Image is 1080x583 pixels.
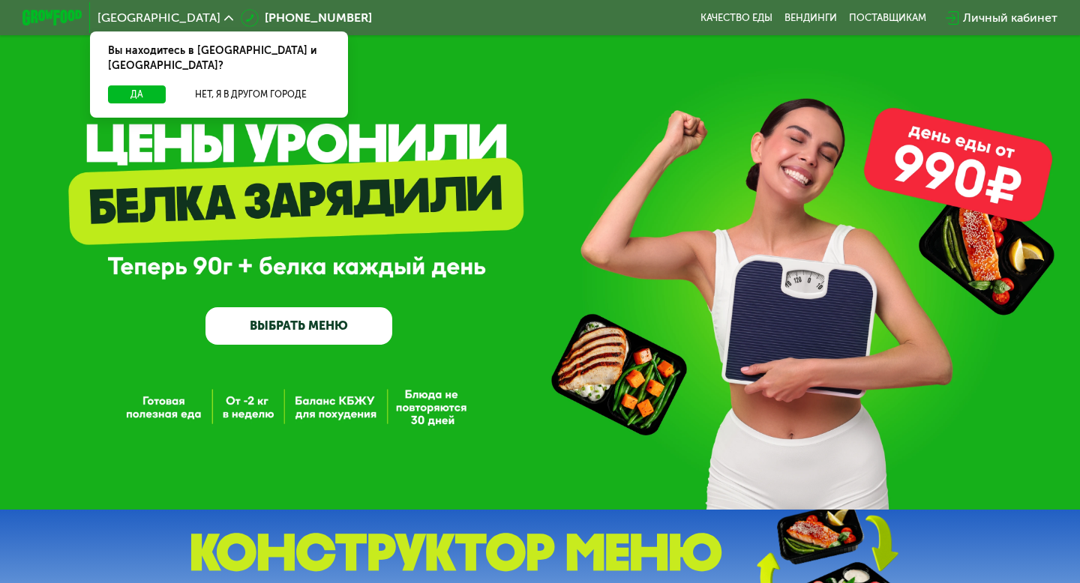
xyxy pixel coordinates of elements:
a: Качество еды [700,12,772,24]
a: [PHONE_NUMBER] [241,9,372,27]
div: Личный кабинет [963,9,1057,27]
button: Нет, я в другом городе [172,85,330,103]
a: Вендинги [784,12,837,24]
a: ВЫБРАТЬ МЕНЮ [205,307,392,345]
button: Да [108,85,166,103]
div: Вы находитесь в [GEOGRAPHIC_DATA] и [GEOGRAPHIC_DATA]? [90,31,348,85]
div: поставщикам [849,12,926,24]
span: [GEOGRAPHIC_DATA] [97,12,220,24]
